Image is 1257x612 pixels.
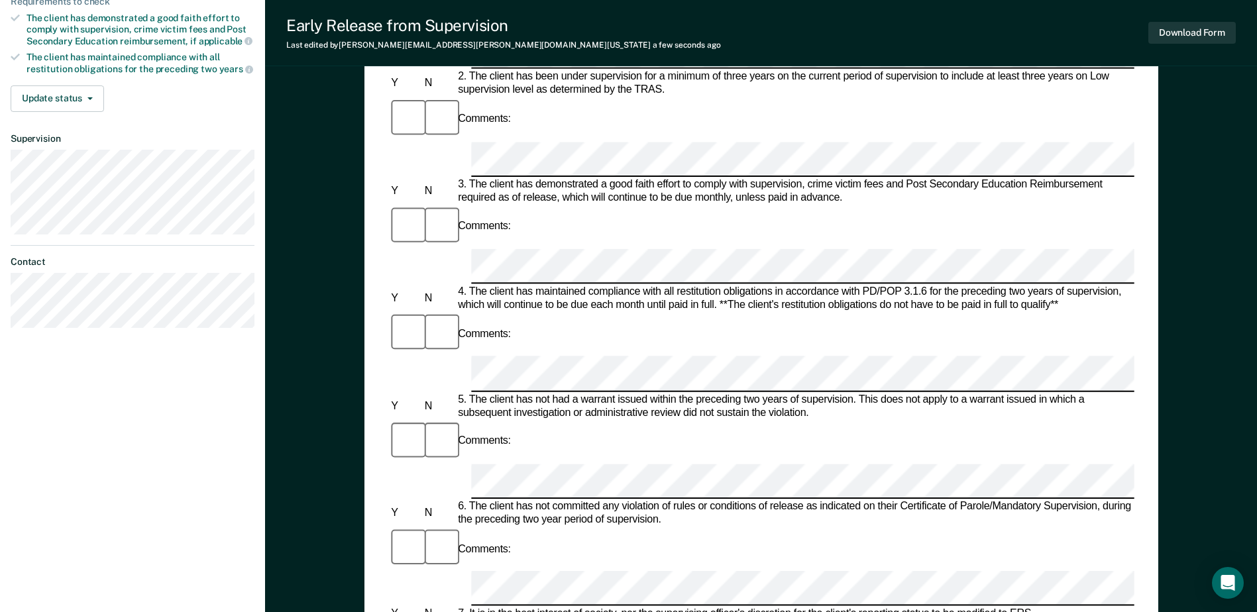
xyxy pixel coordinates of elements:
div: N [421,77,455,91]
div: 6. The client has not committed any violation of rules or conditions of release as indicated on t... [455,500,1134,527]
button: Download Form [1148,22,1236,44]
div: Y [388,77,421,91]
div: Comments: [455,113,514,126]
div: 3. The client has demonstrated a good faith effort to comply with supervision, crime victim fees ... [455,178,1134,205]
div: N [421,507,455,520]
span: a few seconds ago [653,40,721,50]
div: N [421,399,455,413]
button: Update status [11,85,104,112]
div: 2. The client has been under supervision for a minimum of three years on the current period of su... [455,71,1134,97]
div: Y [388,507,421,520]
div: Y [388,399,421,413]
dt: Contact [11,256,254,268]
div: Y [388,185,421,198]
div: 4. The client has maintained compliance with all restitution obligations in accordance with PD/PO... [455,285,1134,312]
div: Y [388,292,421,305]
div: The client has maintained compliance with all restitution obligations for the preceding two [27,52,254,74]
div: Comments: [455,542,514,556]
div: Early Release from Supervision [286,16,721,35]
div: Comments: [455,221,514,234]
div: Last edited by [PERSON_NAME][EMAIL_ADDRESS][PERSON_NAME][DOMAIN_NAME][US_STATE] [286,40,721,50]
div: N [421,292,455,305]
span: years [219,64,253,74]
div: Open Intercom Messenger [1212,567,1244,599]
div: The client has demonstrated a good faith effort to comply with supervision, crime victim fees and... [27,13,254,46]
div: Comments: [455,328,514,341]
div: N [421,185,455,198]
div: Comments: [455,435,514,448]
dt: Supervision [11,133,254,144]
div: 5. The client has not had a warrant issued within the preceding two years of supervision. This do... [455,393,1134,419]
span: applicable [199,36,252,46]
